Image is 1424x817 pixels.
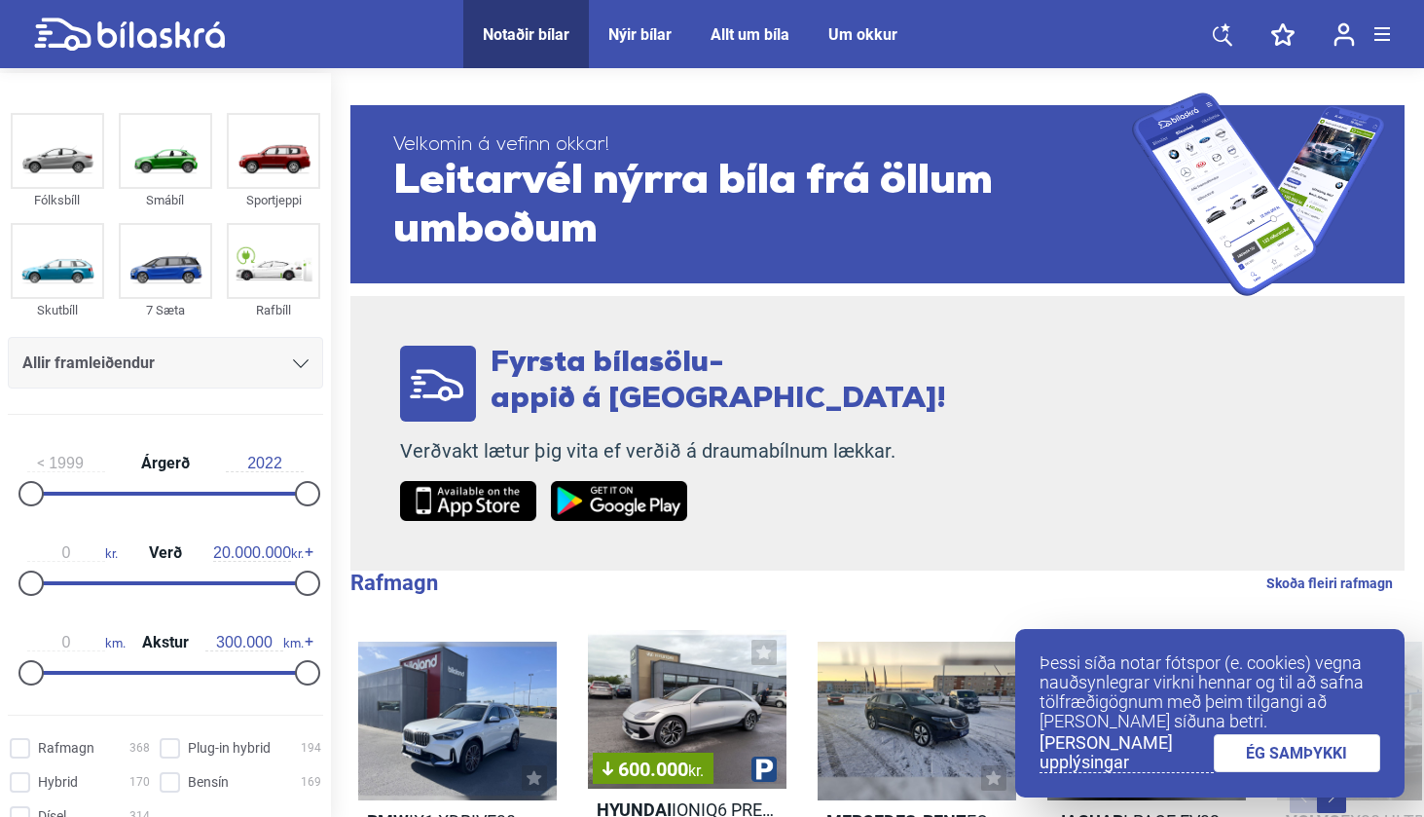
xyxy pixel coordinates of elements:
a: Allt um bíla [711,25,789,44]
span: 368 [129,738,150,759]
span: 194 [301,738,321,759]
p: Þessi síða notar fótspor (e. cookies) vegna nauðsynlegrar virkni hennar og til að safna tölfræðig... [1040,653,1380,731]
span: Rafmagn [38,738,94,759]
a: Skoða fleiri rafmagn [1266,571,1393,596]
a: ÉG SAMÞYKKI [1214,734,1381,772]
span: kr. [213,544,304,562]
span: km. [205,634,304,651]
span: Plug-in hybrid [188,738,271,759]
a: Nýir bílar [608,25,672,44]
span: 600.000 [602,760,704,779]
div: Skutbíll [11,299,104,321]
a: [PERSON_NAME] upplýsingar [1040,733,1214,773]
span: Velkomin á vefinn okkar! [393,133,1132,158]
span: Bensín [188,772,229,793]
div: Sportjeppi [227,189,320,211]
a: Velkomin á vefinn okkar!Leitarvél nýrra bíla frá öllum umboðum [350,93,1405,296]
span: kr. [688,761,704,780]
div: Smábíl [119,189,212,211]
span: kr. [27,544,118,562]
span: Árgerð [136,456,195,471]
b: Rafmagn [350,571,438,595]
span: Verð [144,545,187,561]
span: Leitarvél nýrra bíla frá öllum umboðum [393,158,1132,255]
a: Um okkur [828,25,897,44]
span: km. [27,634,126,651]
span: 169 [301,772,321,793]
img: user-login.svg [1333,22,1355,47]
span: 170 [129,772,150,793]
div: 7 Sæta [119,299,212,321]
div: Fólksbíll [11,189,104,211]
span: Fyrsta bílasölu- appið á [GEOGRAPHIC_DATA]! [491,349,946,415]
span: Allir framleiðendur [22,350,155,377]
span: Akstur [137,635,194,650]
a: Notaðir bílar [483,25,569,44]
p: Verðvakt lætur þig vita ef verðið á draumabílnum lækkar. [400,439,946,464]
span: Hybrid [38,772,78,793]
div: Rafbíll [227,299,320,321]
